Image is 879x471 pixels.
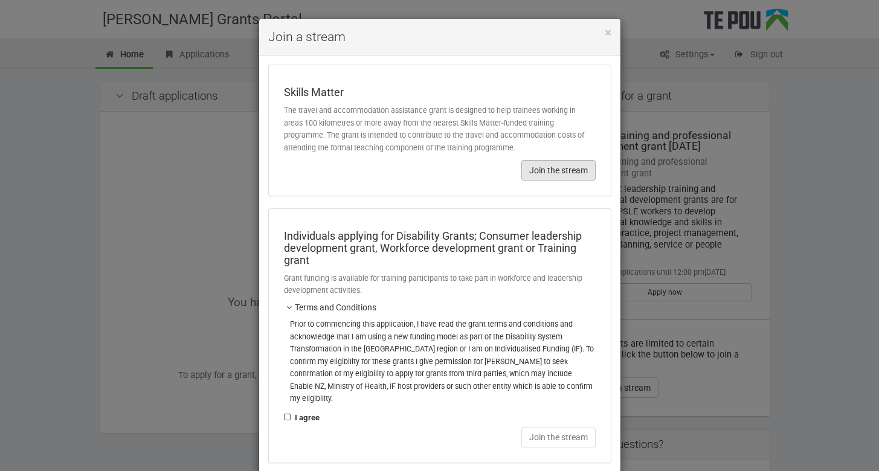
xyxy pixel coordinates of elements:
[284,86,596,98] h4: Skills Matter
[521,160,596,181] button: Join the stream
[284,272,596,297] p: Grant funding is available for training participants to take part in workforce and leadership dev...
[284,303,596,312] h5: Terms and Conditions
[605,25,611,40] span: ×
[268,28,611,46] h4: Join a stream
[605,27,611,39] button: Close
[284,411,320,425] label: I agree
[284,230,596,266] h4: Individuals applying for Disability Grants; Consumer leadership development grant, Workforce deve...
[290,318,596,405] p: Prior to commencing this application, I have read the grant terms and conditions and acknowledge ...
[521,427,596,447] button: Join the stream
[284,104,596,154] p: The travel and accommodation assistance grant is designed to help trainees working in areas 100 k...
